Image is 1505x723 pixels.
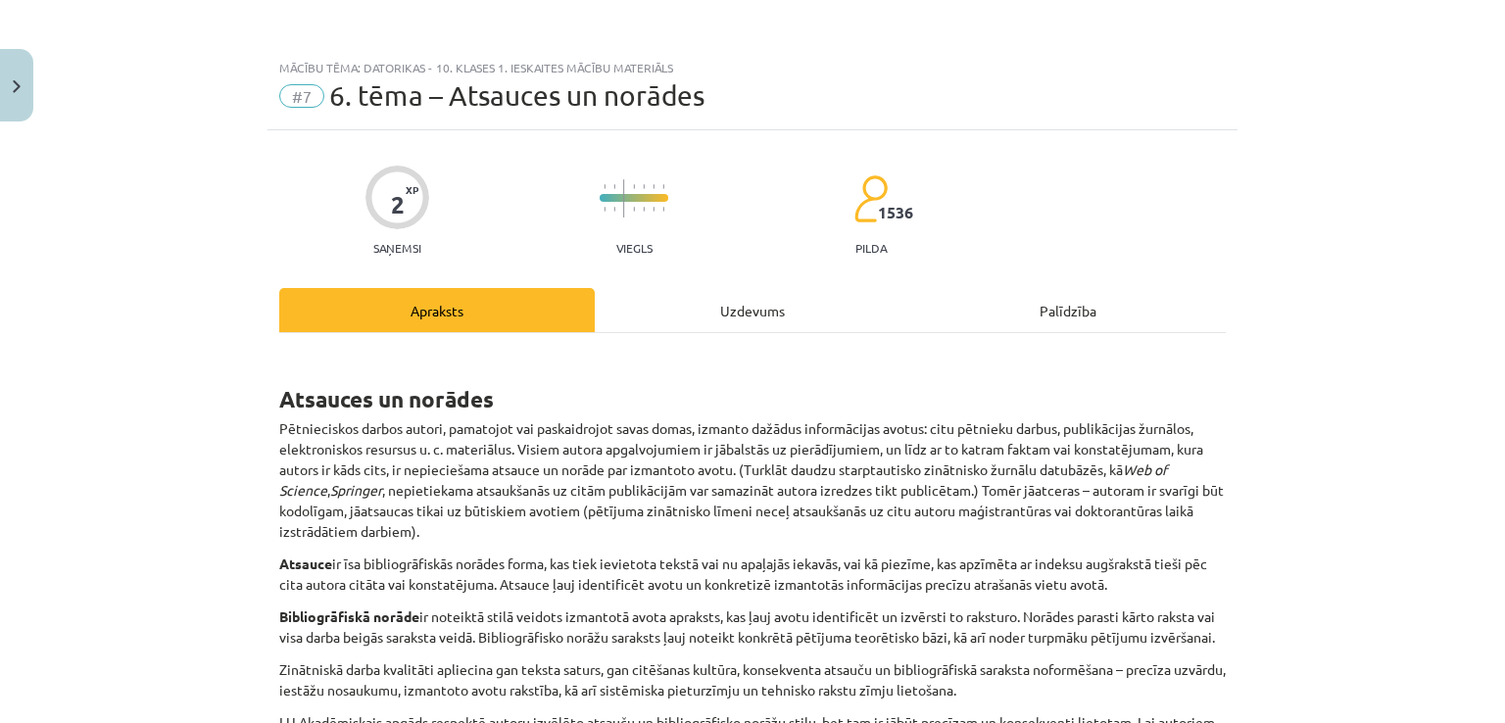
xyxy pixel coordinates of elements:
img: students-c634bb4e5e11cddfef0936a35e636f08e4e9abd3cc4e673bd6f9a4125e45ecb1.svg [853,174,888,223]
img: icon-short-line-57e1e144782c952c97e751825c79c345078a6d821885a25fce030b3d8c18986b.svg [633,207,635,212]
strong: Atsauces un norādes [279,385,494,413]
p: Zinātniskā darba kvalitāti apliecina gan teksta saturs, gan citēšanas kultūra, konsekventa atsauč... [279,659,1226,700]
div: Uzdevums [595,288,910,332]
img: icon-short-line-57e1e144782c952c97e751825c79c345078a6d821885a25fce030b3d8c18986b.svg [643,207,645,212]
span: 6. tēma – Atsauces un norādes [329,79,704,112]
img: icon-short-line-57e1e144782c952c97e751825c79c345078a6d821885a25fce030b3d8c18986b.svg [662,207,664,212]
img: icon-short-line-57e1e144782c952c97e751825c79c345078a6d821885a25fce030b3d8c18986b.svg [633,184,635,189]
div: 2 [391,191,405,218]
p: Saņemsi [365,241,429,255]
img: icon-close-lesson-0947bae3869378f0d4975bcd49f059093ad1ed9edebbc8119c70593378902aed.svg [13,80,21,93]
img: icon-long-line-d9ea69661e0d244f92f715978eff75569469978d946b2353a9bb055b3ed8787d.svg [623,179,625,217]
img: icon-short-line-57e1e144782c952c97e751825c79c345078a6d821885a25fce030b3d8c18986b.svg [613,184,615,189]
span: XP [406,184,418,195]
b: Atsauce [279,554,332,572]
span: #7 [279,84,324,108]
p: ir noteiktā stilā veidots izmantotā avota apraksts, kas ļauj avotu identificēt un izvērsti to rak... [279,606,1226,648]
p: Pētnieciskos darbos autori, pamatojot vai paskaidrojot savas domas, izmanto dažādus informācijas ... [279,418,1226,542]
img: icon-short-line-57e1e144782c952c97e751825c79c345078a6d821885a25fce030b3d8c18986b.svg [604,207,606,212]
img: icon-short-line-57e1e144782c952c97e751825c79c345078a6d821885a25fce030b3d8c18986b.svg [613,207,615,212]
b: Bibliogrāfiskā norāde [279,607,419,625]
img: icon-short-line-57e1e144782c952c97e751825c79c345078a6d821885a25fce030b3d8c18986b.svg [662,184,664,189]
img: icon-short-line-57e1e144782c952c97e751825c79c345078a6d821885a25fce030b3d8c18986b.svg [604,184,606,189]
div: Mācību tēma: Datorikas - 10. klases 1. ieskaites mācību materiāls [279,61,1226,74]
img: icon-short-line-57e1e144782c952c97e751825c79c345078a6d821885a25fce030b3d8c18986b.svg [643,184,645,189]
img: icon-short-line-57e1e144782c952c97e751825c79c345078a6d821885a25fce030b3d8c18986b.svg [653,207,655,212]
img: icon-short-line-57e1e144782c952c97e751825c79c345078a6d821885a25fce030b3d8c18986b.svg [653,184,655,189]
p: pilda [855,241,887,255]
p: ir īsa bibliogrāfiskās norādes forma, kas tiek ievietota tekstā vai nu apaļajās iekavās, vai kā p... [279,554,1226,595]
div: Palīdzība [910,288,1226,332]
span: 1536 [878,204,913,221]
p: Viegls [616,241,653,255]
div: Apraksts [279,288,595,332]
i: Springer [330,481,382,499]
